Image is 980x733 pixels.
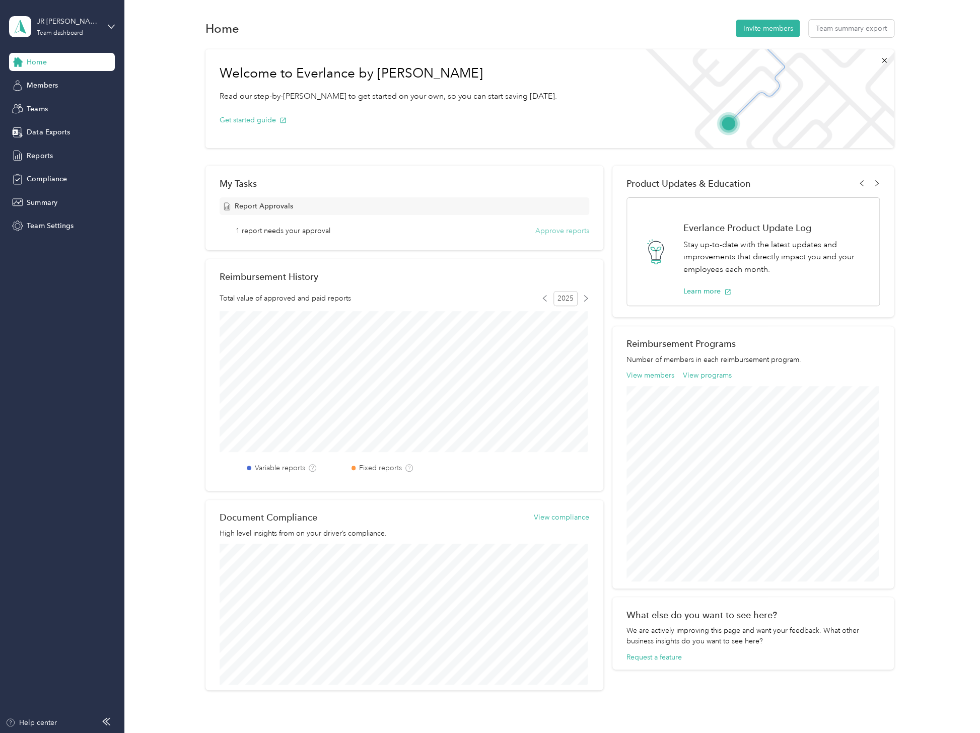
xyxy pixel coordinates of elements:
[27,151,52,161] span: Reports
[220,90,557,103] p: Read our step-by-[PERSON_NAME] to get started on your own, so you can start saving [DATE].
[27,57,46,67] span: Home
[626,610,880,620] div: What else do you want to see here?
[205,23,239,34] h1: Home
[626,178,751,189] span: Product Updates & Education
[626,370,674,381] button: View members
[37,16,100,27] div: JR [PERSON_NAME]'s Team
[37,30,83,36] div: Team dashboard
[27,197,57,208] span: Summary
[27,104,47,114] span: Teams
[220,528,589,539] p: High level insights from on your driver’s compliance.
[27,127,69,137] span: Data Exports
[809,20,894,37] button: Team summary export
[626,338,880,349] h2: Reimbursement Programs
[626,652,682,663] button: Request a feature
[6,717,57,728] button: Help center
[683,239,869,276] p: Stay up-to-date with the latest updates and improvements that directly impact you and your employ...
[27,80,57,91] span: Members
[535,226,589,236] button: Approve reports
[255,463,305,473] label: Variable reports
[636,49,894,148] img: Welcome to everlance
[27,174,66,184] span: Compliance
[924,677,980,733] iframe: Everlance-gr Chat Button Frame
[359,463,402,473] label: Fixed reports
[220,293,351,304] span: Total value of approved and paid reports
[626,354,880,365] p: Number of members in each reimbursement program.
[235,201,293,211] span: Report Approvals
[220,512,317,523] h2: Document Compliance
[236,226,330,236] span: 1 report needs your approval
[553,291,578,306] span: 2025
[736,20,800,37] button: Invite members
[683,286,731,297] button: Learn more
[626,625,880,646] div: We are actively improving this page and want your feedback. What other business insights do you w...
[220,65,557,82] h1: Welcome to Everlance by [PERSON_NAME]
[683,370,732,381] button: View programs
[220,178,589,189] div: My Tasks
[683,223,869,233] h1: Everlance Product Update Log
[220,271,318,282] h2: Reimbursement History
[27,221,73,231] span: Team Settings
[534,512,589,523] button: View compliance
[220,115,287,125] button: Get started guide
